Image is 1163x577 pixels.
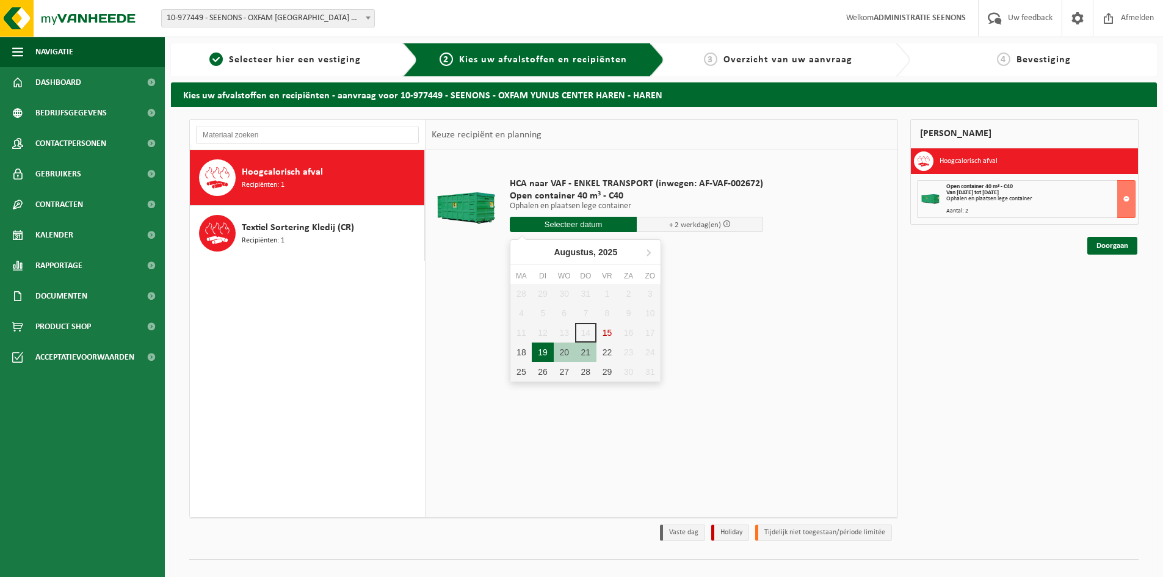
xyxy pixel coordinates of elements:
div: 20 [554,343,575,362]
span: Open container 40 m³ - C40 [946,183,1013,190]
div: Keuze recipiënt en planning [426,120,548,150]
span: 10-977449 - SEENONS - OXFAM YUNUS CENTER HAREN - HAREN [162,10,374,27]
span: Kies uw afvalstoffen en recipiënten [459,55,627,65]
h3: Hoogcalorisch afval [940,151,998,171]
i: 2025 [598,248,617,256]
div: 21 [575,343,596,362]
span: Textiel Sortering Kledij (CR) [242,220,354,235]
div: wo [554,270,575,282]
span: Dashboard [35,67,81,98]
div: Augustus, [549,242,622,262]
p: Ophalen en plaatsen lege container [510,202,763,211]
span: 3 [704,53,717,66]
span: Documenten [35,281,87,311]
div: 29 [596,362,618,382]
span: Hoogcalorisch afval [242,165,323,180]
div: 25 [510,362,532,382]
span: Kalender [35,220,73,250]
span: 4 [997,53,1010,66]
strong: Van [DATE] tot [DATE] [946,189,999,196]
span: Recipiënten: 1 [242,180,284,191]
strong: ADMINISTRATIE SEENONS [874,13,966,23]
button: Hoogcalorisch afval Recipiënten: 1 [190,150,425,206]
span: Contracten [35,189,83,220]
span: Recipiënten: 1 [242,235,284,247]
div: 28 [575,362,596,382]
div: 26 [532,362,553,382]
div: za [618,270,639,282]
span: Contactpersonen [35,128,106,159]
div: 22 [596,343,618,362]
span: HCA naar VAF - ENKEL TRANSPORT (inwegen: AF-VAF-002672) [510,178,763,190]
span: Open container 40 m³ - C40 [510,190,763,202]
span: Gebruikers [35,159,81,189]
div: Aantal: 2 [946,208,1135,214]
div: [PERSON_NAME] [910,119,1139,148]
span: Overzicht van uw aanvraag [723,55,852,65]
span: Selecteer hier een vestiging [229,55,361,65]
div: 27 [554,362,575,382]
button: Textiel Sortering Kledij (CR) Recipiënten: 1 [190,206,425,261]
div: ma [510,270,532,282]
div: zo [639,270,661,282]
li: Vaste dag [660,524,705,541]
span: Acceptatievoorwaarden [35,342,134,372]
div: 19 [532,343,553,362]
span: 10-977449 - SEENONS - OXFAM YUNUS CENTER HAREN - HAREN [161,9,375,27]
span: Product Shop [35,311,91,342]
span: 2 [440,53,453,66]
a: 1Selecteer hier een vestiging [177,53,393,67]
input: Materiaal zoeken [196,126,419,144]
li: Holiday [711,524,749,541]
h2: Kies uw afvalstoffen en recipiënten - aanvraag voor 10-977449 - SEENONS - OXFAM YUNUS CENTER HARE... [171,82,1157,106]
span: + 2 werkdag(en) [669,221,721,229]
div: di [532,270,553,282]
span: Bevestiging [1016,55,1071,65]
div: do [575,270,596,282]
div: 18 [510,343,532,362]
span: Rapportage [35,250,82,281]
a: Doorgaan [1087,237,1137,255]
div: vr [596,270,618,282]
input: Selecteer datum [510,217,637,232]
div: Ophalen en plaatsen lege container [946,196,1135,202]
span: 1 [209,53,223,66]
li: Tijdelijk niet toegestaan/période limitée [755,524,892,541]
span: Bedrijfsgegevens [35,98,107,128]
span: Navigatie [35,37,73,67]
